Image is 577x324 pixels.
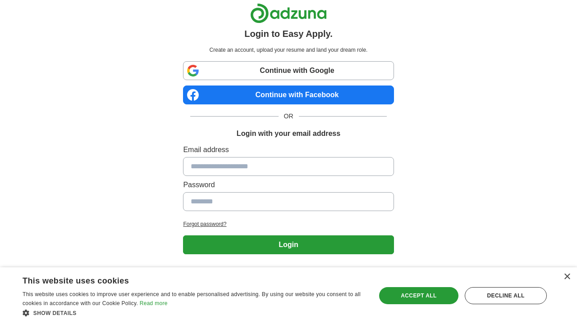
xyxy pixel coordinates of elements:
[23,291,361,306] span: This website uses cookies to improve user experience and to enable personalised advertising. By u...
[183,235,394,254] button: Login
[465,287,547,304] div: Decline all
[183,61,394,80] a: Continue with Google
[183,85,394,104] a: Continue with Facebook
[33,310,77,316] span: Show details
[185,46,392,54] p: Create an account, upload your resume and land your dream role.
[23,308,366,317] div: Show details
[250,3,327,23] img: Adzuna logo
[183,220,394,228] a: Forgot password?
[183,180,394,190] label: Password
[237,128,340,139] h1: Login with your email address
[183,144,394,155] label: Email address
[379,287,458,304] div: Accept all
[563,274,570,280] div: Close
[244,27,333,40] h1: Login to Easy Apply.
[279,112,299,121] span: OR
[23,273,343,286] div: This website uses cookies
[140,300,168,306] a: Read more, opens a new window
